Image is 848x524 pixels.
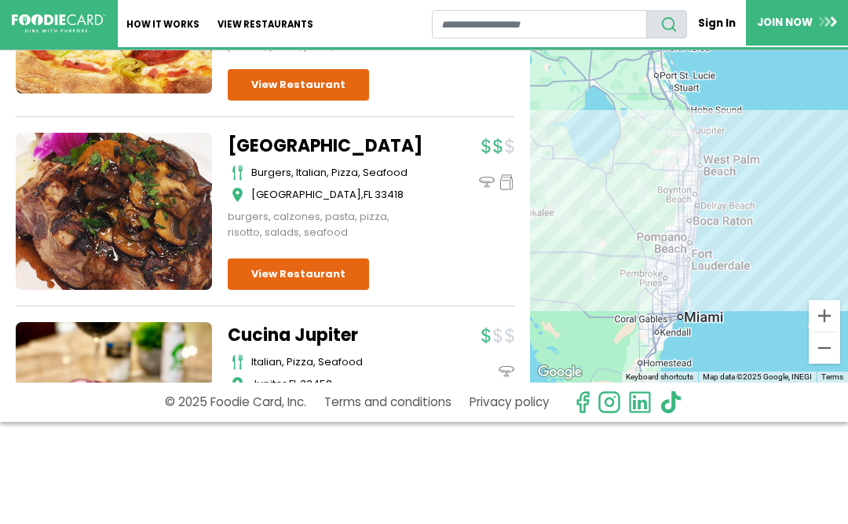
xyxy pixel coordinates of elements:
p: © 2025 Foodie Card, Inc. [165,388,306,416]
input: restaurant search [432,10,648,38]
span: 33458 [300,376,332,391]
button: Zoom out [809,332,840,364]
img: FoodieCard; Eat, Drink, Save, Donate [12,14,106,33]
button: search [646,10,687,38]
a: Open this area in Google Maps (opens a new window) [534,362,586,383]
a: Privacy policy [470,388,550,416]
img: dinein_icon.svg [499,364,514,379]
img: Google [534,362,586,383]
span: FL [364,187,372,202]
a: View Restaurant [228,258,369,290]
span: FL [289,376,298,391]
button: Zoom in [809,300,840,332]
span: [GEOGRAPHIC_DATA] [251,187,361,202]
img: map_icon.svg [232,187,243,203]
button: Keyboard shortcuts [626,372,693,383]
img: cutlery_icon.svg [232,165,243,181]
span: Jupiter [251,376,287,391]
a: View Restaurant [228,69,369,101]
div: , [251,187,424,203]
div: burgers, calzones, pasta, pizza, risotto, salads, seafood [228,209,424,240]
span: Map data ©2025 Google, INEGI [703,372,812,381]
img: map_icon.svg [232,376,243,392]
a: Terms [821,372,843,381]
a: Cucina Jupiter [228,322,424,348]
img: tiktok.svg [659,390,682,414]
div: italian, pizza, seafood [251,354,424,370]
a: Terms and conditions [324,388,451,416]
a: [GEOGRAPHIC_DATA] [228,133,424,159]
img: cutlery_icon.svg [232,354,243,370]
div: burgers, italian, pizza, seafood [251,165,424,181]
a: Sign In [687,9,746,37]
div: , [251,376,424,392]
img: linkedin.svg [628,390,652,414]
img: pickup_icon.svg [499,174,514,190]
img: dinein_icon.svg [479,174,495,190]
span: 33418 [375,187,404,202]
svg: check us out on facebook [571,390,594,414]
